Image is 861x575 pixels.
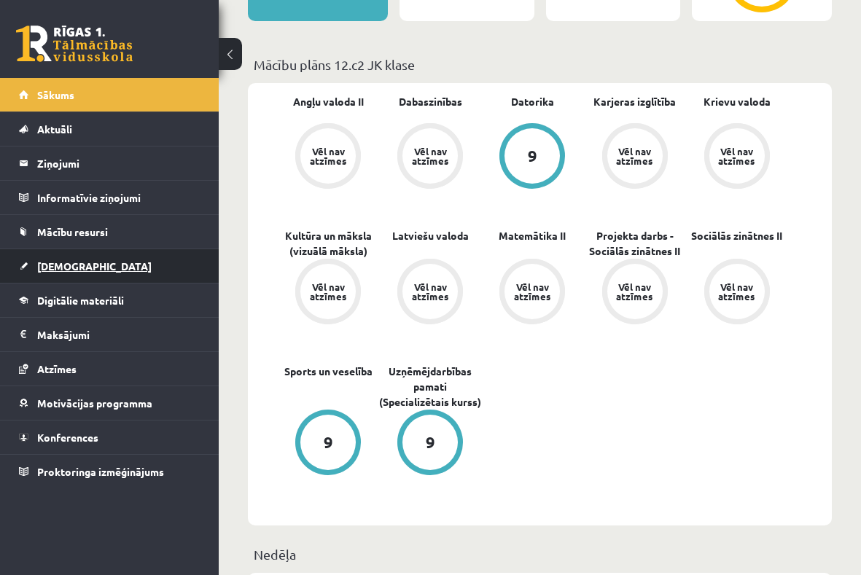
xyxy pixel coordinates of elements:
[277,410,379,478] a: 9
[615,146,655,165] div: Vēl nav atzīmes
[19,146,200,180] a: Ziņojumi
[481,259,583,327] a: Vēl nav atzīmes
[379,259,481,327] a: Vēl nav atzīmes
[379,123,481,192] a: Vēl nav atzīmes
[37,396,152,410] span: Motivācijas programma
[19,352,200,386] a: Atzīmes
[37,318,200,351] legend: Maksājumi
[254,544,826,564] p: Nedēļa
[277,259,379,327] a: Vēl nav atzīmes
[37,225,108,238] span: Mācību resursi
[512,282,553,301] div: Vēl nav atzīmes
[19,78,200,112] a: Sākums
[511,94,554,109] a: Datorika
[308,282,348,301] div: Vēl nav atzīmes
[686,259,788,327] a: Vēl nav atzīmes
[37,122,72,136] span: Aktuāli
[499,228,566,243] a: Matemātika II
[19,112,200,146] a: Aktuāli
[254,55,826,74] p: Mācību plāns 12.c2 JK klase
[19,421,200,454] a: Konferences
[410,146,451,165] div: Vēl nav atzīmes
[691,228,782,243] a: Sociālās zinātnes II
[324,434,333,450] div: 9
[392,228,469,243] a: Latviešu valoda
[686,123,788,192] a: Vēl nav atzīmes
[19,283,200,317] a: Digitālie materiāli
[37,146,200,180] legend: Ziņojumi
[37,88,74,101] span: Sākums
[593,94,676,109] a: Karjeras izglītība
[277,123,379,192] a: Vēl nav atzīmes
[19,215,200,249] a: Mācību resursi
[19,249,200,283] a: [DEMOGRAPHIC_DATA]
[37,181,200,214] legend: Informatīvie ziņojumi
[293,94,364,109] a: Angļu valoda II
[379,364,481,410] a: Uzņēmējdarbības pamati (Specializētais kurss)
[37,465,164,478] span: Proktoringa izmēģinājums
[284,364,373,379] a: Sports un veselība
[615,282,655,301] div: Vēl nav atzīmes
[426,434,435,450] div: 9
[16,26,133,62] a: Rīgas 1. Tālmācības vidusskola
[410,282,451,301] div: Vēl nav atzīmes
[584,259,686,327] a: Vēl nav atzīmes
[717,146,757,165] div: Vēl nav atzīmes
[37,431,98,444] span: Konferences
[584,228,686,259] a: Projekta darbs - Sociālās zinātnes II
[19,318,200,351] a: Maksājumi
[19,386,200,420] a: Motivācijas programma
[717,282,757,301] div: Vēl nav atzīmes
[704,94,771,109] a: Krievu valoda
[277,228,379,259] a: Kultūra un māksla (vizuālā māksla)
[37,294,124,307] span: Digitālie materiāli
[37,362,77,375] span: Atzīmes
[481,123,583,192] a: 9
[19,455,200,488] a: Proktoringa izmēģinājums
[19,181,200,214] a: Informatīvie ziņojumi
[308,146,348,165] div: Vēl nav atzīmes
[379,410,481,478] a: 9
[584,123,686,192] a: Vēl nav atzīmes
[37,259,152,273] span: [DEMOGRAPHIC_DATA]
[399,94,462,109] a: Dabaszinības
[528,148,537,164] div: 9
